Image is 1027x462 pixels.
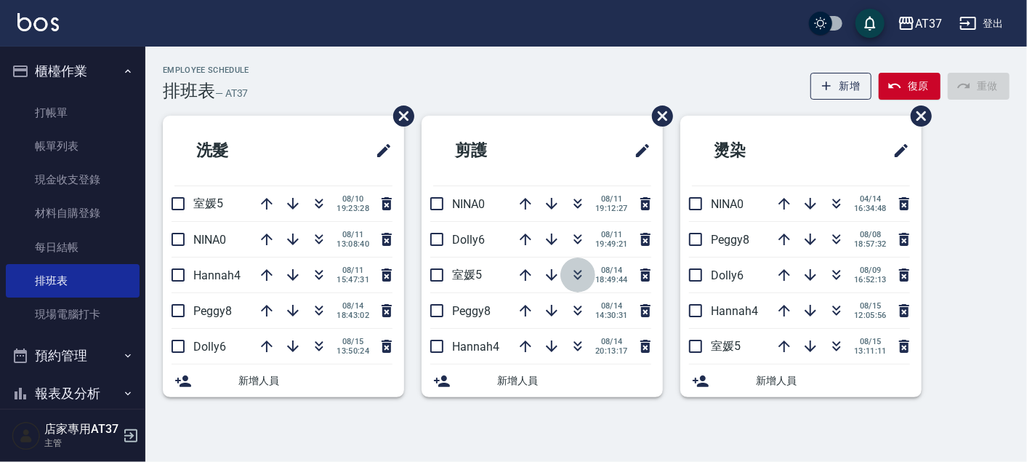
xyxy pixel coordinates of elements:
[595,301,628,311] span: 08/14
[595,275,628,284] span: 18:49:44
[595,311,628,320] span: 14:30:31
[711,339,741,353] span: 室媛5
[337,301,369,311] span: 08/14
[854,311,887,320] span: 12:05:56
[193,233,226,247] span: NINA0
[433,124,567,177] h2: 剪護
[337,266,369,275] span: 08/11
[6,298,140,331] a: 現場電腦打卡
[915,15,942,33] div: AT37
[337,311,369,320] span: 18:43:02
[337,275,369,284] span: 15:47:31
[854,275,887,284] span: 16:52:13
[193,304,232,318] span: Peggy8
[337,194,369,204] span: 08/10
[692,124,826,177] h2: 燙染
[595,266,628,275] span: 08/14
[854,239,887,249] span: 18:57:32
[756,373,910,389] span: 新增人員
[337,204,369,213] span: 19:23:28
[810,73,872,100] button: 新增
[854,230,887,239] span: 08/08
[884,133,910,168] span: 修改班表的標題
[44,437,118,450] p: 主管
[6,130,140,163] a: 帳單列表
[595,194,628,204] span: 08/11
[6,163,140,196] a: 現金收支登錄
[6,264,140,298] a: 排班表
[595,204,628,213] span: 19:12:27
[163,65,249,75] h2: Employee Schedule
[854,266,887,275] span: 08/09
[382,95,416,138] span: 刪除班表
[6,337,140,375] button: 預約管理
[174,124,308,177] h2: 洗髮
[497,373,651,389] span: 新增人員
[452,233,485,247] span: Dolly6
[193,340,226,354] span: Dolly6
[854,337,887,346] span: 08/15
[900,95,934,138] span: 刪除班表
[193,268,241,282] span: Hannah4
[680,365,922,397] div: 新增人員
[163,365,404,397] div: 新增人員
[337,337,369,346] span: 08/15
[6,52,140,90] button: 櫃檯作業
[711,233,749,247] span: Peggy8
[854,301,887,311] span: 08/15
[711,268,744,282] span: Dolly6
[595,230,628,239] span: 08/11
[12,421,41,450] img: Person
[452,268,482,282] span: 室媛5
[17,13,59,31] img: Logo
[595,239,628,249] span: 19:49:21
[337,346,369,356] span: 13:50:24
[892,9,948,39] button: AT37
[366,133,392,168] span: 修改班表的標題
[215,86,249,101] h6: — AT37
[44,422,118,437] h5: 店家專用AT37
[595,346,628,356] span: 20:13:17
[625,133,651,168] span: 修改班表的標題
[595,337,628,346] span: 08/14
[954,10,1010,37] button: 登出
[6,231,140,264] a: 每日結帳
[238,373,392,389] span: 新增人員
[854,346,887,356] span: 13:11:11
[163,81,215,101] h3: 排班表
[711,304,758,318] span: Hannah4
[452,197,485,211] span: NINA0
[422,365,663,397] div: 新增人員
[6,375,140,413] button: 報表及分析
[452,304,491,318] span: Peggy8
[337,239,369,249] span: 13:08:40
[854,194,887,204] span: 04/14
[452,340,499,354] span: Hannah4
[879,73,941,100] button: 復原
[641,95,675,138] span: 刪除班表
[6,96,140,130] a: 打帳單
[6,196,140,230] a: 材料自購登錄
[854,204,887,213] span: 16:34:48
[193,196,223,210] span: 室媛5
[855,9,885,38] button: save
[337,230,369,239] span: 08/11
[711,197,744,211] span: NINA0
